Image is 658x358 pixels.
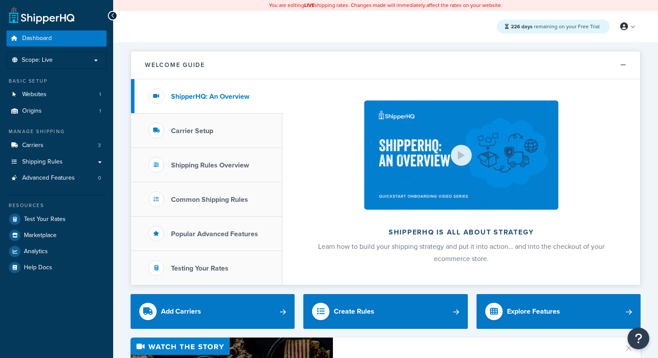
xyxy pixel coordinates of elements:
[7,128,107,135] div: Manage Shipping
[334,305,374,318] div: Create Rules
[7,87,107,103] a: Websites1
[507,305,560,318] div: Explore Features
[7,211,107,227] a: Test Your Rates
[7,30,107,47] a: Dashboard
[7,170,107,186] a: Advanced Features0
[171,161,249,169] h3: Shipping Rules Overview
[99,107,101,115] span: 1
[22,35,52,42] span: Dashboard
[98,174,101,182] span: 0
[304,1,315,9] b: LIVE
[7,170,107,186] li: Advanced Features
[24,248,48,255] span: Analytics
[628,328,649,349] button: Open Resource Center
[7,87,107,103] li: Websites
[22,107,42,115] span: Origins
[511,23,533,30] strong: 226 days
[511,23,600,30] span: remaining on your Free Trial
[7,77,107,85] div: Basic Setup
[305,228,617,236] h2: ShipperHQ is all about strategy
[7,103,107,119] li: Origins
[171,230,258,238] h3: Popular Advanced Features
[171,264,228,272] h3: Testing Your Rates
[22,57,53,64] span: Scope: Live
[318,241,604,264] span: Learn how to build your shipping strategy and put it into action… and into the checkout of your e...
[99,91,101,98] span: 1
[7,228,107,243] a: Marketplace
[171,93,249,100] h3: ShipperHQ: An Overview
[364,100,558,210] img: ShipperHQ is all about strategy
[22,174,75,182] span: Advanced Features
[7,154,107,170] a: Shipping Rules
[161,305,201,318] div: Add Carriers
[131,294,295,329] a: Add Carriers
[24,264,52,271] span: Help Docs
[22,158,63,166] span: Shipping Rules
[98,142,101,149] span: 3
[145,62,205,68] h2: Welcome Guide
[7,137,107,154] li: Carriers
[477,294,641,329] a: Explore Features
[131,51,640,79] button: Welcome Guide
[7,244,107,259] a: Analytics
[303,294,467,329] a: Create Rules
[7,103,107,119] a: Origins1
[22,142,44,149] span: Carriers
[22,91,47,98] span: Websites
[7,202,107,209] div: Resources
[24,232,57,239] span: Marketplace
[24,216,66,223] span: Test Your Rates
[171,127,213,135] h3: Carrier Setup
[7,137,107,154] a: Carriers3
[7,260,107,275] a: Help Docs
[171,196,248,204] h3: Common Shipping Rules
